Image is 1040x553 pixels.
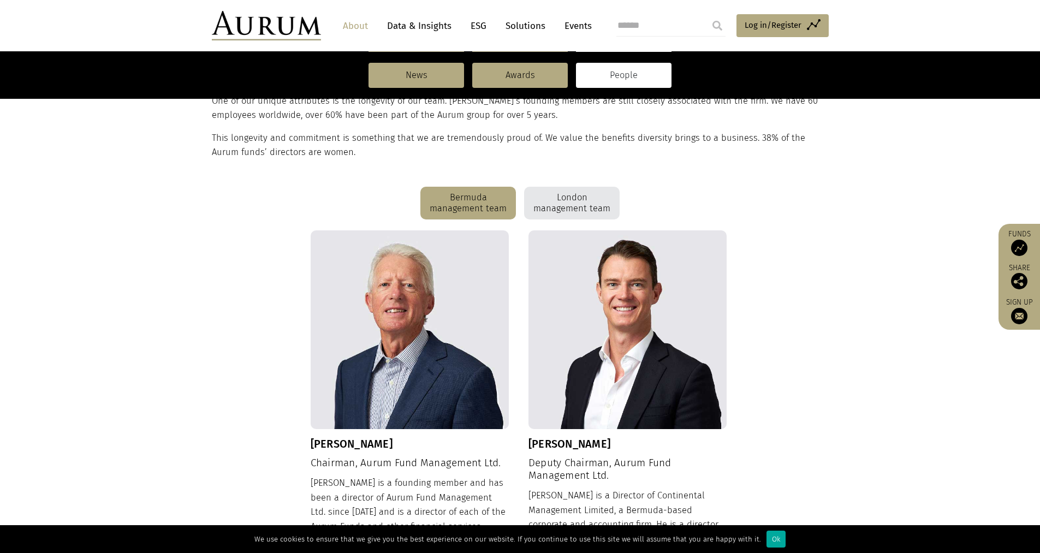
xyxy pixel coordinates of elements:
a: News [369,63,464,88]
a: About [337,16,373,36]
a: Events [559,16,592,36]
input: Submit [706,15,728,37]
img: Access Funds [1011,240,1027,256]
p: One of our unique attributes is the longevity of our team. [PERSON_NAME]’s founding members are s... [212,94,826,123]
div: Ok [766,531,786,548]
div: Bermuda management team [420,187,516,219]
h4: Deputy Chairman, Aurum Fund Management Ltd. [528,457,727,482]
a: Funds [1004,229,1035,256]
a: Data & Insights [382,16,457,36]
a: Solutions [500,16,551,36]
img: Sign up to our newsletter [1011,308,1027,324]
a: Sign up [1004,298,1035,324]
h4: Chairman, Aurum Fund Management Ltd. [311,457,509,469]
h3: [PERSON_NAME] [311,437,509,450]
span: Log in/Register [745,19,801,32]
a: Awards [472,63,568,88]
img: Share this post [1011,273,1027,289]
img: Aurum [212,11,321,40]
div: Share [1004,264,1035,289]
h3: [PERSON_NAME] [528,437,727,450]
p: This longevity and commitment is something that we are tremendously proud of. We value the benefi... [212,131,826,160]
a: ESG [465,16,492,36]
a: Log in/Register [736,14,829,37]
a: People [576,63,671,88]
div: London management team [524,187,620,219]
